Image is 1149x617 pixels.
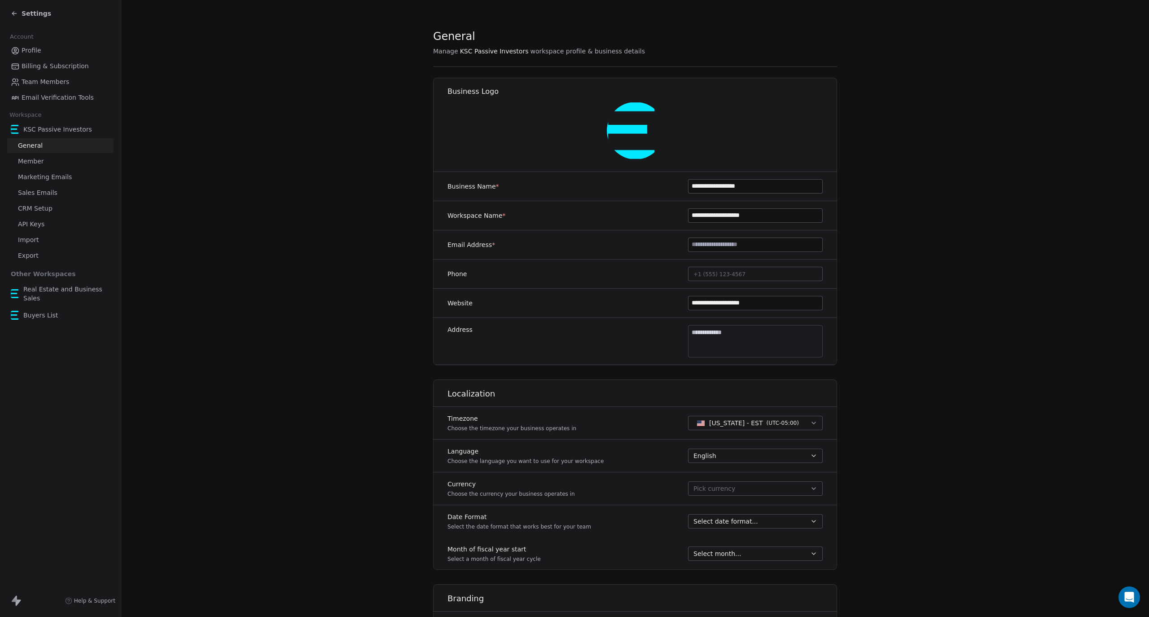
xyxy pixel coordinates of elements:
a: CRM Setup [7,201,114,216]
a: General [7,138,114,153]
a: Settings [11,9,51,18]
img: 55211_Kane%20Street%20Capital_Logo_AC-01.png [11,125,20,134]
p: Choose the currency your business operates in [447,490,575,498]
span: Other Workspaces [7,267,79,281]
p: Select a month of fiscal year cycle [447,555,541,563]
p: Choose the timezone your business operates in [447,425,576,432]
a: Profile [7,43,114,58]
span: Pick currency [693,484,735,494]
p: Choose the language you want to use for your workspace [447,458,604,465]
img: 55211_Kane%20Street%20Capital_Logo_AC-01.png [11,311,20,320]
span: Sales Emails [18,188,57,198]
p: Select the date format that works best for your team [447,523,591,530]
a: Sales Emails [7,185,114,200]
h1: Localization [447,388,838,399]
span: [US_STATE] - EST [709,419,763,427]
span: Manage [433,47,458,56]
span: Team Members [22,77,69,87]
img: 55211_Kane%20Street%20Capital_Logo_AC-01.png [11,289,20,298]
span: workspace profile & business details [530,47,645,56]
label: Address [447,325,473,334]
span: Email Verification Tools [22,93,94,102]
label: Website [447,299,473,308]
span: Member [18,157,44,166]
span: Export [18,251,39,260]
div: Open Intercom Messenger [1118,586,1140,608]
label: Email Address [447,240,495,249]
span: Select date format... [693,517,758,526]
a: Import [7,233,114,247]
button: [US_STATE] - EST(UTC-05:00) [688,416,823,430]
span: Import [18,235,39,245]
span: Marketing Emails [18,172,72,182]
label: Phone [447,269,467,278]
span: +1 (555) 123-4567 [693,271,746,278]
button: +1 (555) 123-4567 [688,267,823,281]
label: Language [447,447,604,456]
button: Pick currency [688,481,823,496]
a: Member [7,154,114,169]
h1: Branding [447,593,838,604]
label: Date Format [447,512,591,521]
span: Settings [22,9,51,18]
a: Marketing Emails [7,170,114,185]
label: Workspace Name [447,211,505,220]
h1: Business Logo [447,87,838,97]
span: General [18,141,43,150]
label: Month of fiscal year start [447,545,541,554]
span: KSC Passive Investors [460,47,529,56]
img: 55211_Kane%20Street%20Capital_Logo_AC-01.png [607,102,664,159]
span: Help & Support [74,597,115,604]
span: Billing & Subscription [22,62,89,71]
span: API Keys [18,220,44,229]
label: Timezone [447,414,576,423]
span: Account [6,30,37,44]
span: KSC Passive Investors [23,125,92,134]
span: Buyers List [23,311,58,320]
span: English [693,451,716,460]
a: Help & Support [65,597,115,604]
label: Business Name [447,182,499,191]
span: General [433,30,475,43]
label: Currency [447,480,575,489]
span: ( UTC-05:00 ) [767,419,799,427]
span: Select month... [693,549,741,558]
a: Export [7,248,114,263]
a: Team Members [7,75,114,89]
span: CRM Setup [18,204,53,213]
span: Profile [22,46,41,55]
a: API Keys [7,217,114,232]
span: Workspace [6,108,45,122]
span: Real Estate and Business Sales [23,285,110,303]
a: Billing & Subscription [7,59,114,74]
a: Email Verification Tools [7,90,114,105]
